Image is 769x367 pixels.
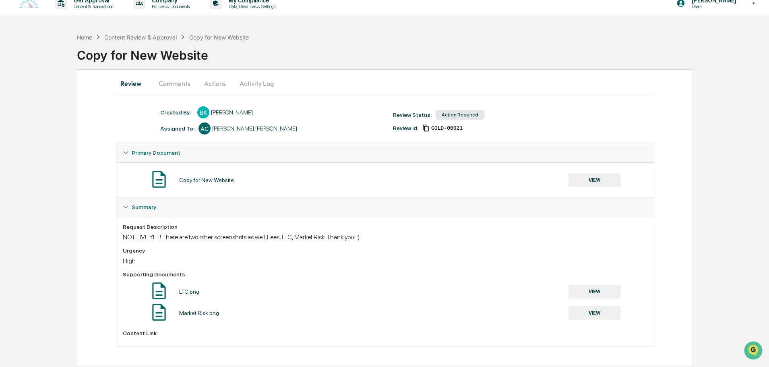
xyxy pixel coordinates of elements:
[8,17,147,30] p: How can we help?
[160,109,193,116] div: Created By: ‎ ‎
[67,4,117,9] p: Content & Transactions
[123,330,647,336] div: Content Link
[116,143,654,162] div: Primary Document
[431,125,463,131] span: 0e7389b4-b9ed-473f-959b-ff965f7da3af
[179,288,199,295] div: LTC.png
[77,34,92,41] div: Home
[5,140,55,154] a: 🖐️Preclearance
[116,197,654,217] div: Summary
[8,159,14,166] div: 🔎
[123,271,647,278] div: Supporting Documents
[189,34,249,41] div: Copy for New Website
[16,110,23,116] img: 1746055101610-c473b297-6a78-478c-a979-82029cc54cd1
[132,204,156,210] span: Summary
[116,74,654,93] div: secondary tabs example
[743,340,765,362] iframe: Open customer support
[149,302,169,322] img: Document Icon
[67,110,70,116] span: •
[685,4,740,9] p: Users
[197,106,209,118] div: BK
[211,109,253,116] div: [PERSON_NAME]
[8,102,21,115] img: Cameron Burns
[212,125,297,132] div: [PERSON_NAME] [PERSON_NAME]
[149,281,169,301] img: Document Icon
[568,173,621,187] button: VIEW
[125,88,147,97] button: See all
[58,144,65,150] div: 🗄️
[568,285,621,299] button: VIEW
[77,41,769,62] div: Copy for New Website
[8,144,14,150] div: 🖐️
[66,143,100,151] span: Attestations
[71,110,88,116] span: [DATE]
[393,125,418,131] div: Review Id:
[179,310,219,316] div: Market Risk.png
[145,4,194,9] p: Policies & Documents
[198,122,211,135] div: AC
[27,62,132,70] div: Start new chat
[123,224,647,230] div: Request Description
[222,4,279,9] p: Data, Deadlines & Settings
[568,306,621,320] button: VIEW
[55,140,103,154] a: 🗄️Attestations
[132,149,180,156] span: Primary Document
[123,247,647,254] div: Urgency
[8,62,23,76] img: 1746055101610-c473b297-6a78-478c-a979-82029cc54cd1
[137,64,147,74] button: Start new chat
[149,169,169,189] img: Document Icon
[8,89,54,96] div: Past conversations
[123,257,647,265] div: High
[393,112,432,118] div: Review Status:
[27,70,102,76] div: We're available if you need us!
[123,233,647,241] div: NOT LIVE YET! There are two other screenshots as well. Fees, LTC, Market Risk. Thank you! :)
[25,110,65,116] span: [PERSON_NAME]
[116,162,654,197] div: Primary Document
[116,74,152,93] button: Review
[116,217,654,346] div: Summary
[436,110,484,120] div: Action Required
[57,178,97,184] a: Powered byPylon
[160,125,194,132] div: Assigned To:
[80,178,97,184] span: Pylon
[5,155,54,170] a: 🔎Data Lookup
[179,177,234,183] div: Copy for New Website
[16,158,51,166] span: Data Lookup
[197,74,233,93] button: Actions
[16,143,52,151] span: Preclearance
[233,74,280,93] button: Activity Log
[104,34,177,41] div: Content Review & Approval
[152,74,197,93] button: Comments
